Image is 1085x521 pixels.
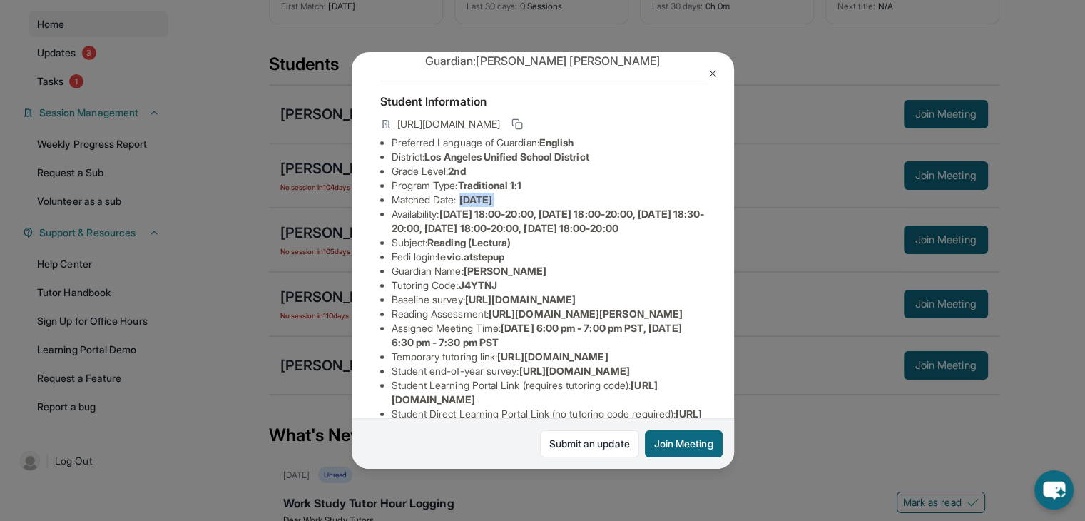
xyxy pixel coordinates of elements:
span: [URL][DOMAIN_NAME] [465,293,576,305]
button: Copy link [509,116,526,133]
li: Preferred Language of Guardian: [392,136,705,150]
span: English [539,136,574,148]
span: [URL][DOMAIN_NAME] [497,350,608,363]
li: Availability: [392,207,705,236]
span: Reading (Lectura) [427,236,511,248]
span: [PERSON_NAME] [464,265,547,277]
li: Student Direct Learning Portal Link (no tutoring code required) : [392,407,705,435]
li: District: [392,150,705,164]
button: Join Meeting [645,430,723,457]
li: Guardian Name : [392,264,705,278]
li: Baseline survey : [392,293,705,307]
span: [DATE] 6:00 pm - 7:00 pm PST, [DATE] 6:30 pm - 7:30 pm PST [392,322,682,348]
li: Program Type: [392,178,705,193]
span: [URL][DOMAIN_NAME][PERSON_NAME] [489,308,683,320]
li: Reading Assessment : [392,307,705,321]
li: Assigned Meeting Time : [392,321,705,350]
li: Tutoring Code : [392,278,705,293]
li: Student end-of-year survey : [392,364,705,378]
a: Submit an update [540,430,639,457]
p: Guardian: [PERSON_NAME] [PERSON_NAME] [380,52,705,69]
li: Matched Date: [392,193,705,207]
li: Temporary tutoring link : [392,350,705,364]
span: levic.atstepup [437,251,504,263]
h4: Student Information [380,93,705,110]
li: Subject : [392,236,705,250]
span: 2nd [448,165,465,177]
span: [DATE] 18:00-20:00, [DATE] 18:00-20:00, [DATE] 18:30-20:00, [DATE] 18:00-20:00, [DATE] 18:00-20:00 [392,208,705,234]
li: Grade Level: [392,164,705,178]
button: chat-button [1034,470,1074,510]
span: [DATE] [459,193,492,206]
span: J4YTNJ [459,279,497,291]
img: Close Icon [707,68,718,79]
span: Traditional 1:1 [457,179,521,191]
li: Eedi login : [392,250,705,264]
span: Los Angeles Unified School District [424,151,589,163]
span: [URL][DOMAIN_NAME] [519,365,629,377]
li: Student Learning Portal Link (requires tutoring code) : [392,378,705,407]
span: [URL][DOMAIN_NAME] [397,117,500,131]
